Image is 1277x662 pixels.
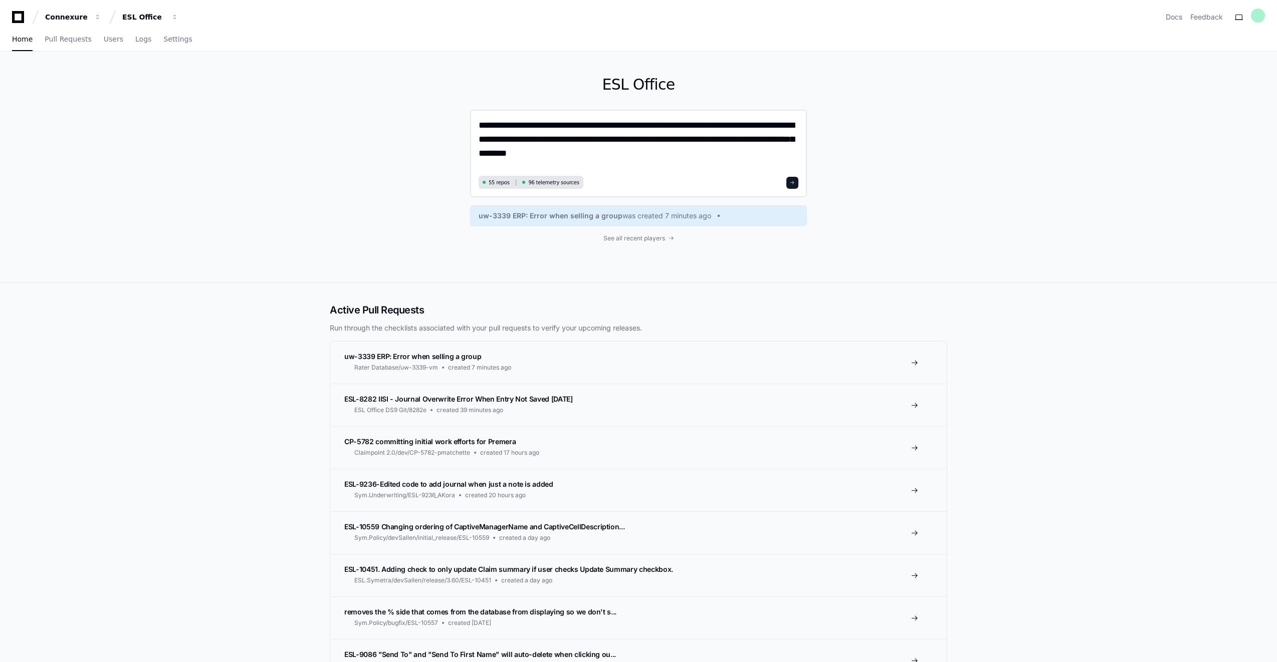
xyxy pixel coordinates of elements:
[1190,12,1223,22] button: Feedback
[354,491,455,499] span: Sym.Underwriting/ESL-9236_AKora
[330,511,947,554] a: ESL-10559 Changing ordering of CaptiveManagerName and CaptiveCellDescription...Sym.Policy/devSall...
[470,76,807,94] h1: ESL Office
[354,364,438,372] span: Rater Database/uw-3339-vm
[344,607,616,616] span: removes the % side that comes from the database from displaying so we don't s...
[45,28,91,51] a: Pull Requests
[480,449,539,457] span: created 17 hours ago
[344,522,624,531] span: ESL-10559 Changing ordering of CaptiveManagerName and CaptiveCellDescription...
[330,323,947,333] p: Run through the checklists associated with your pull requests to verify your upcoming releases.
[448,619,491,627] span: created [DATE]
[354,576,491,584] span: ESL.Symetra/devSallen/release/3.60/ESL-10451
[603,234,665,242] span: See all recent players
[465,491,526,499] span: created 20 hours ago
[479,211,622,221] span: uw-3339 ERP: Error when selling a group
[104,36,123,42] span: Users
[135,28,151,51] a: Logs
[354,619,438,627] span: Sym.Policy/bugfix/ESL-10557
[344,352,481,361] span: uw-3339 ERP: Error when selling a group
[330,303,947,317] h2: Active Pull Requests
[118,8,182,26] button: ESL Office
[437,406,503,414] span: created 39 minutes ago
[1166,12,1182,22] a: Docs
[330,426,947,469] a: CP-5782 committing initial work efforts for PremeraClaimpoint 2.0/dev/CP-5782-pmatchettecreated 1...
[448,364,511,372] span: created 7 minutes ago
[354,406,427,414] span: ESL Office DS9 Git/8282e
[344,650,616,658] span: ESL-9086 "Send To" and "Send To First Name" will auto-delete when clicking ou...
[344,395,573,403] span: ESL-8282 IISI - Journal Overwrite Error When Entry Not Saved [DATE]
[135,36,151,42] span: Logs
[163,28,192,51] a: Settings
[479,211,798,221] a: uw-3339 ERP: Error when selling a groupwas created 7 minutes ago
[470,234,807,242] a: See all recent players
[330,554,947,596] a: ESL-10451. Adding check to only update Claim summary if user checks Update Summary checkbox.ESL.S...
[41,8,105,26] button: Connexure
[354,534,489,542] span: Sym.Policy/devSallen/initial_release/ESL-10559
[489,179,510,186] span: 55 repos
[528,179,579,186] span: 96 telemetry sources
[330,342,947,384] a: uw-3339 ERP: Error when selling a groupRater Database/uw-3339-vmcreated 7 minutes ago
[330,469,947,511] a: ESL-9236-Edited code to add journal when just a note is addedSym.Underwriting/ESL-9236_AKoracreat...
[344,480,553,488] span: ESL-9236-Edited code to add journal when just a note is added
[499,534,550,542] span: created a day ago
[104,28,123,51] a: Users
[163,36,192,42] span: Settings
[45,36,91,42] span: Pull Requests
[354,449,470,457] span: Claimpoint 2.0/dev/CP-5782-pmatchette
[12,28,33,51] a: Home
[344,437,516,446] span: CP-5782 committing initial work efforts for Premera
[45,12,88,22] div: Connexure
[622,211,711,221] span: was created 7 minutes ago
[122,12,165,22] div: ESL Office
[12,36,33,42] span: Home
[501,576,552,584] span: created a day ago
[330,596,947,639] a: removes the % side that comes from the database from displaying so we don't s...Sym.Policy/bugfix...
[330,384,947,426] a: ESL-8282 IISI - Journal Overwrite Error When Entry Not Saved [DATE]ESL Office DS9 Git/8282ecreate...
[344,565,673,573] span: ESL-10451. Adding check to only update Claim summary if user checks Update Summary checkbox.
